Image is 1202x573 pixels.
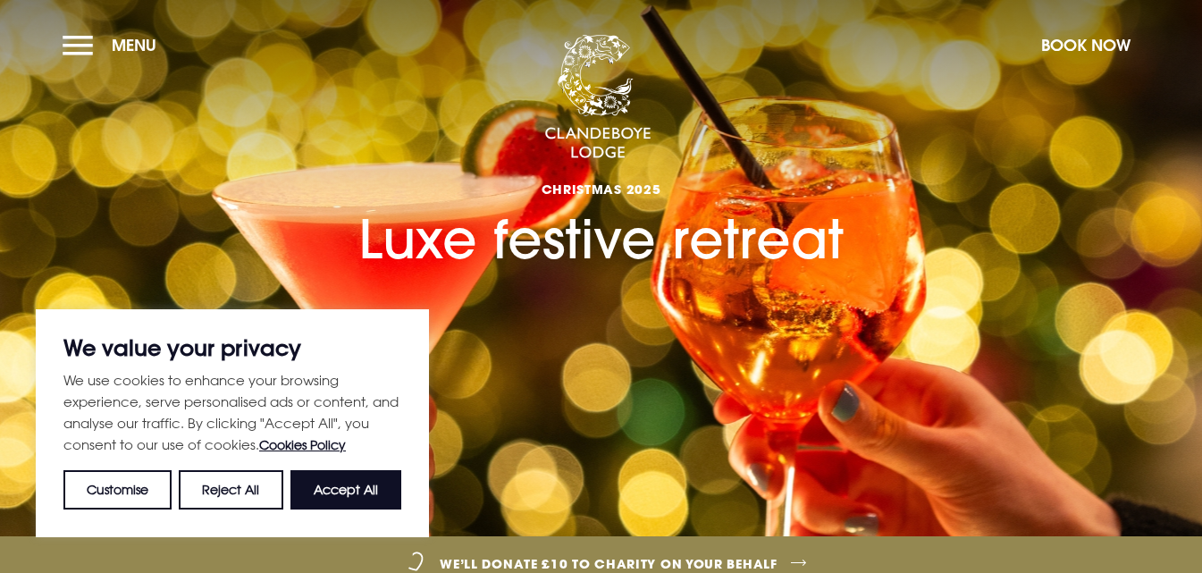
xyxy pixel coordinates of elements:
[36,309,429,537] div: We value your privacy
[544,35,651,160] img: Clandeboye Lodge
[290,470,401,510] button: Accept All
[63,26,165,64] button: Menu
[1032,26,1139,64] button: Book Now
[259,437,346,452] a: Cookies Policy
[112,35,156,55] span: Menu
[63,369,401,456] p: We use cookies to enhance your browsing experience, serve personalised ads or content, and analys...
[63,470,172,510] button: Customise
[358,109,844,271] h1: Luxe festive retreat
[179,470,282,510] button: Reject All
[63,337,401,358] p: We value your privacy
[358,181,844,198] span: CHRISTMAS 2025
